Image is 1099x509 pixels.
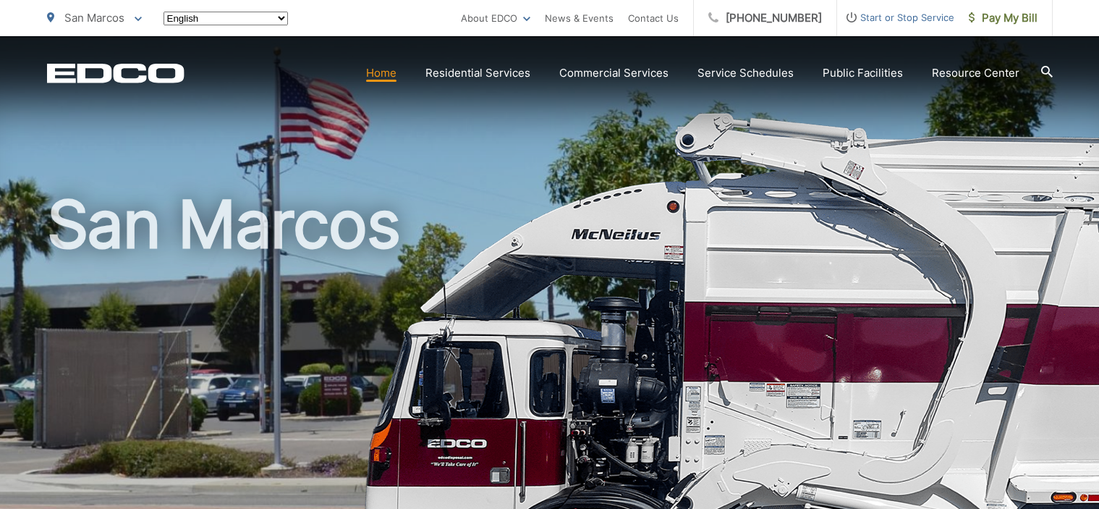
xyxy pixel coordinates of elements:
[969,9,1038,27] span: Pay My Bill
[697,64,794,82] a: Service Schedules
[425,64,530,82] a: Residential Services
[64,11,124,25] span: San Marcos
[559,64,669,82] a: Commercial Services
[366,64,396,82] a: Home
[461,9,530,27] a: About EDCO
[823,64,903,82] a: Public Facilities
[47,63,184,83] a: EDCD logo. Return to the homepage.
[932,64,1019,82] a: Resource Center
[628,9,679,27] a: Contact Us
[164,12,288,25] select: Select a language
[545,9,614,27] a: News & Events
